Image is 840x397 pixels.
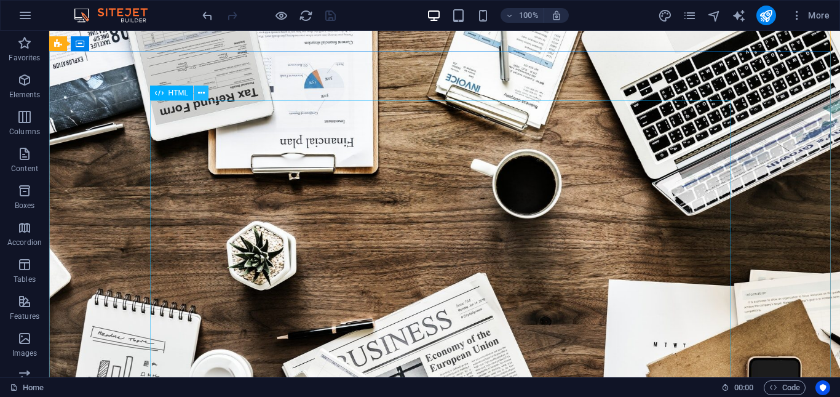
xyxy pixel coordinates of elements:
[9,127,40,137] p: Columns
[791,9,830,22] span: More
[815,380,830,395] button: Usercentrics
[732,9,746,23] i: AI Writer
[743,383,745,392] span: :
[759,9,773,23] i: Publish
[707,8,722,23] button: navigator
[9,53,40,63] p: Favorites
[10,380,44,395] a: Click to cancel selection. Double-click to open Pages
[519,8,539,23] h6: 100%
[14,275,36,284] p: Tables
[12,348,38,358] p: Images
[786,6,834,25] button: More
[200,9,215,23] i: Undo: Change text (Ctrl+Z)
[683,8,697,23] button: pages
[764,380,806,395] button: Code
[200,8,215,23] button: undo
[658,8,673,23] button: design
[683,9,697,23] i: Pages (Ctrl+Alt+S)
[551,10,562,21] i: On resize automatically adjust zoom level to fit chosen device.
[658,9,672,23] i: Design (Ctrl+Alt+Y)
[168,89,189,97] span: HTML
[9,90,41,100] p: Elements
[7,238,42,247] p: Accordion
[721,380,754,395] h6: Session time
[71,8,163,23] img: Editor Logo
[10,311,39,321] p: Features
[298,8,313,23] button: reload
[769,380,800,395] span: Code
[734,380,753,395] span: 00 00
[732,8,747,23] button: text_generator
[15,201,35,211] p: Boxes
[11,164,38,174] p: Content
[299,9,313,23] i: Reload page
[756,6,776,25] button: publish
[501,8,544,23] button: 100%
